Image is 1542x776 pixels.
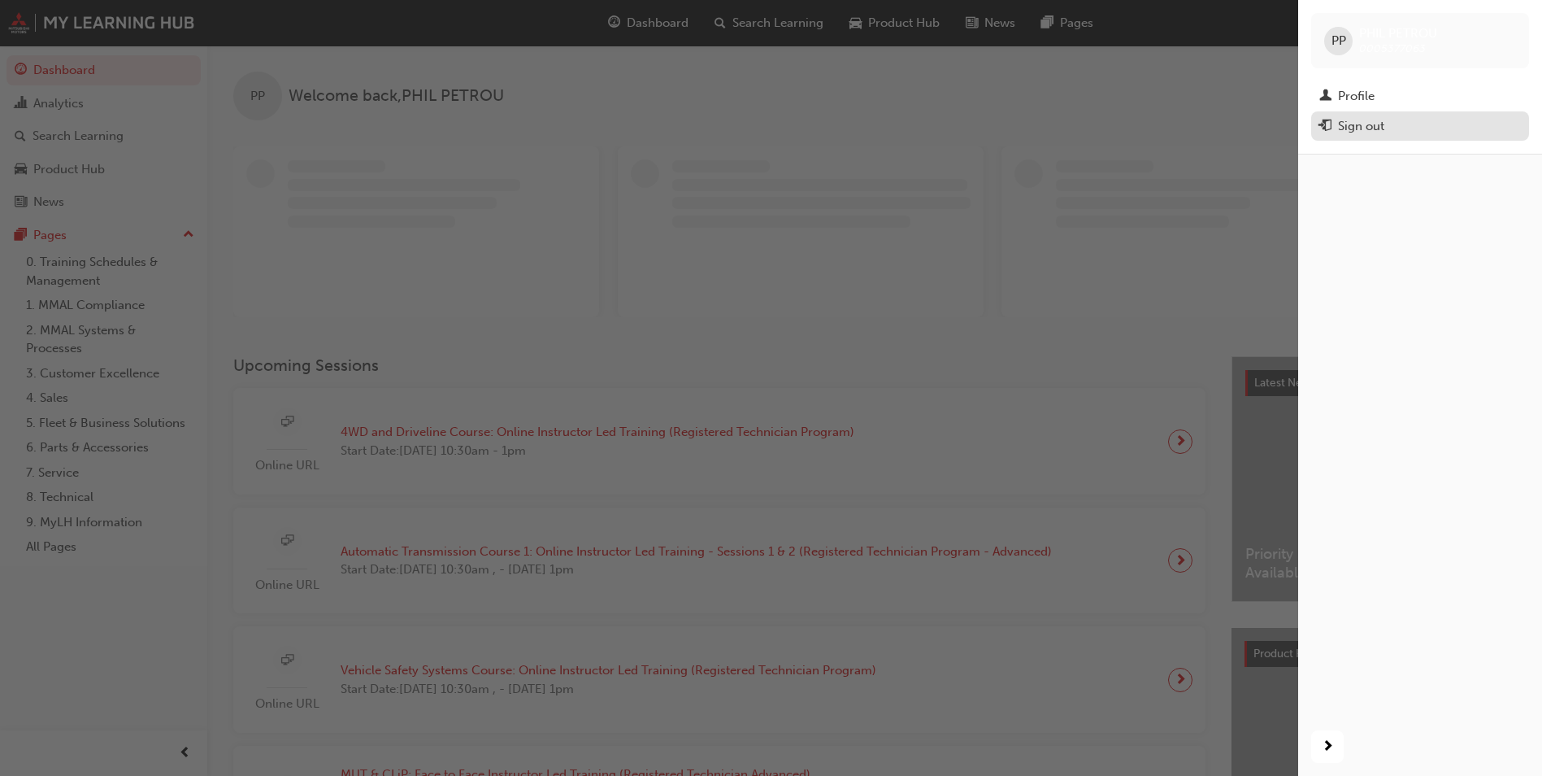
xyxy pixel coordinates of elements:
span: man-icon [1319,89,1331,104]
button: Sign out [1311,111,1529,142]
span: PHIL PETROU [1359,26,1437,41]
div: Sign out [1338,117,1384,136]
span: 0005377063 [1359,41,1426,55]
span: next-icon [1322,737,1334,757]
span: exit-icon [1319,120,1331,134]
span: PP [1331,32,1346,50]
a: Profile [1311,81,1529,111]
div: Profile [1338,87,1375,106]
